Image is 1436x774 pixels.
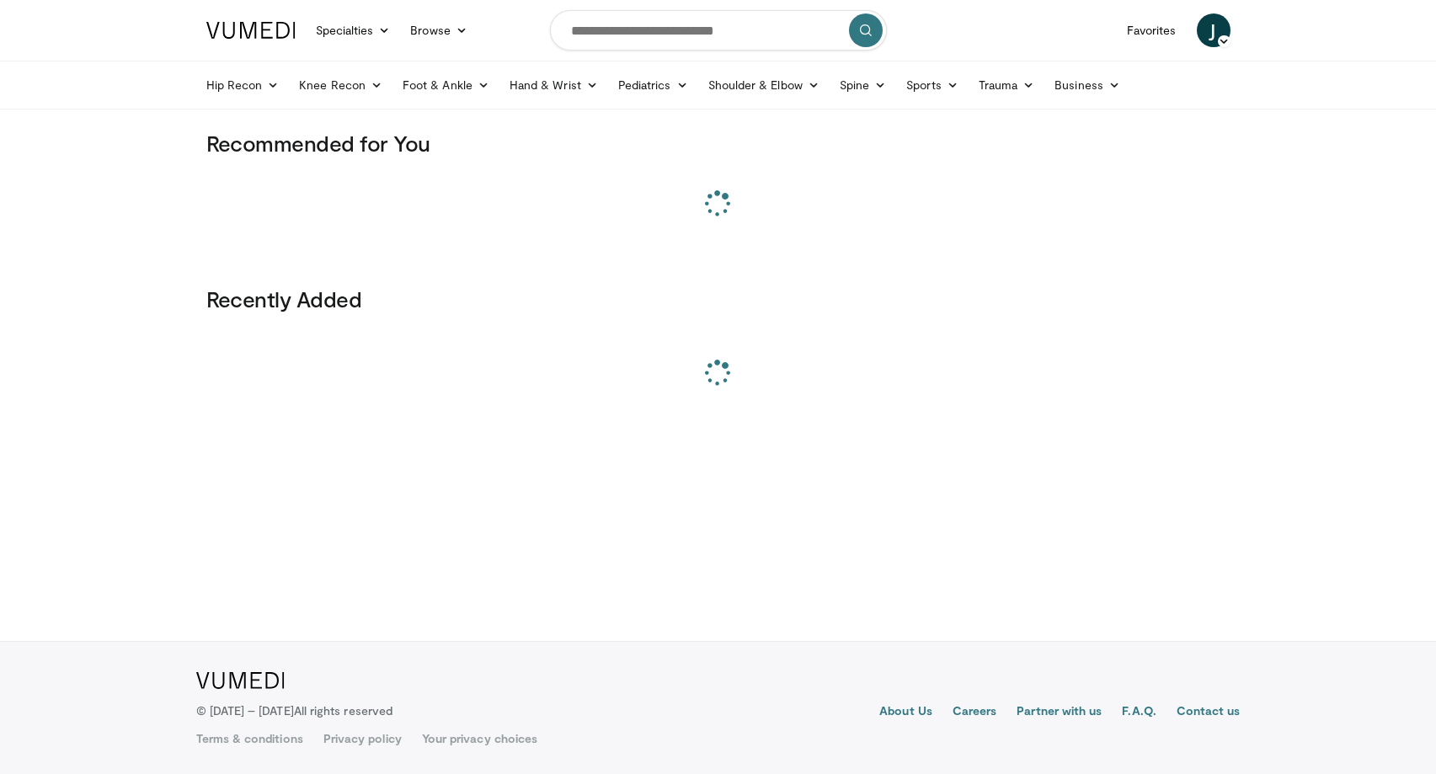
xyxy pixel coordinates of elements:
a: Terms & conditions [196,730,303,747]
a: Hand & Wrist [499,68,608,102]
a: About Us [879,702,932,723]
a: Privacy policy [323,730,402,747]
a: Spine [830,68,896,102]
a: J [1197,13,1230,47]
a: Contact us [1177,702,1241,723]
img: VuMedi Logo [206,22,296,39]
a: Trauma [969,68,1045,102]
h3: Recently Added [206,286,1230,312]
a: Favorites [1117,13,1187,47]
a: Knee Recon [289,68,392,102]
input: Search topics, interventions [550,10,887,51]
img: VuMedi Logo [196,672,285,689]
a: Browse [400,13,478,47]
a: Hip Recon [196,68,290,102]
a: Your privacy choices [422,730,537,747]
a: Careers [953,702,997,723]
a: Sports [896,68,969,102]
a: Specialties [306,13,401,47]
h3: Recommended for You [206,130,1230,157]
a: Shoulder & Elbow [698,68,830,102]
a: Business [1044,68,1130,102]
a: Foot & Ankle [392,68,499,102]
a: Partner with us [1017,702,1102,723]
a: Pediatrics [608,68,698,102]
p: © [DATE] – [DATE] [196,702,393,719]
span: All rights reserved [294,703,392,718]
a: F.A.Q. [1122,702,1156,723]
